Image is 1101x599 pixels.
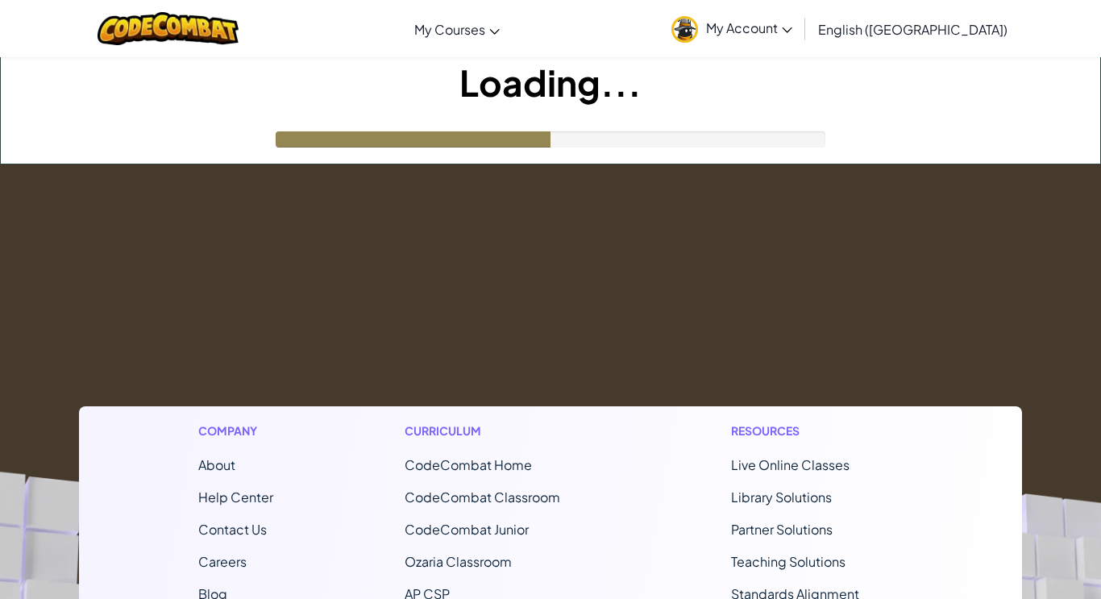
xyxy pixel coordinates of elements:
[731,521,833,538] a: Partner Solutions
[198,456,235,473] a: About
[405,456,532,473] span: CodeCombat Home
[98,12,239,45] img: CodeCombat logo
[405,553,512,570] a: Ozaria Classroom
[663,3,800,54] a: My Account
[731,456,850,473] a: Live Online Classes
[406,7,508,51] a: My Courses
[1,57,1100,107] h1: Loading...
[731,422,903,439] h1: Resources
[405,521,529,538] a: CodeCombat Junior
[198,553,247,570] a: Careers
[706,19,792,36] span: My Account
[671,16,698,43] img: avatar
[818,21,1008,38] span: English ([GEOGRAPHIC_DATA])
[810,7,1016,51] a: English ([GEOGRAPHIC_DATA])
[405,489,560,505] a: CodeCombat Classroom
[414,21,485,38] span: My Courses
[198,489,273,505] a: Help Center
[198,521,267,538] span: Contact Us
[731,553,845,570] a: Teaching Solutions
[731,489,832,505] a: Library Solutions
[405,422,600,439] h1: Curriculum
[198,422,273,439] h1: Company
